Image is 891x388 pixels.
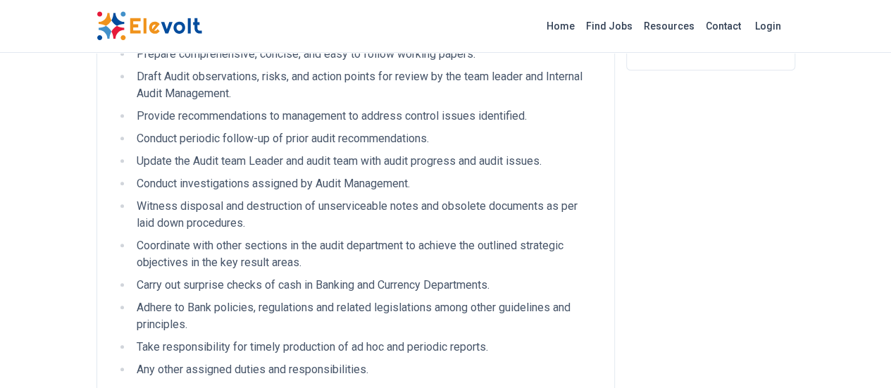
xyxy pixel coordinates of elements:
a: Find Jobs [580,15,638,37]
li: Draft Audit observations, risks, and action points for review by the team leader and Internal Aud... [132,68,597,102]
a: Login [747,12,790,40]
li: Update the Audit team Leader and audit team with audit progress and audit issues. [132,153,597,170]
li: Prepare comprehensive, concise, and easy to follow working papers. [132,46,597,63]
a: Contact [700,15,747,37]
li: Carry out surprise checks of cash in Banking and Currency Departments. [132,277,597,294]
iframe: Chat Widget [821,320,891,388]
li: Coordinate with other sections in the audit department to achieve the outlined strategic objectiv... [132,237,597,271]
li: Witness disposal and destruction of unserviceable notes and obsolete documents as per laid down p... [132,198,597,232]
li: Take responsibility for timely production of ad hoc and periodic reports. [132,339,597,356]
li: Conduct periodic follow-up of prior audit recommendations. [132,130,597,147]
li: Provide recommendations to management to address control issues identified. [132,108,597,125]
a: Resources [638,15,700,37]
img: Elevolt [96,11,202,41]
a: Home [541,15,580,37]
li: Conduct investigations assigned by Audit Management. [132,175,597,192]
li: Any other assigned duties and responsibilities. [132,361,597,378]
li: Adhere to Bank policies, regulations and related legislations among other guidelines and principles. [132,299,597,333]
